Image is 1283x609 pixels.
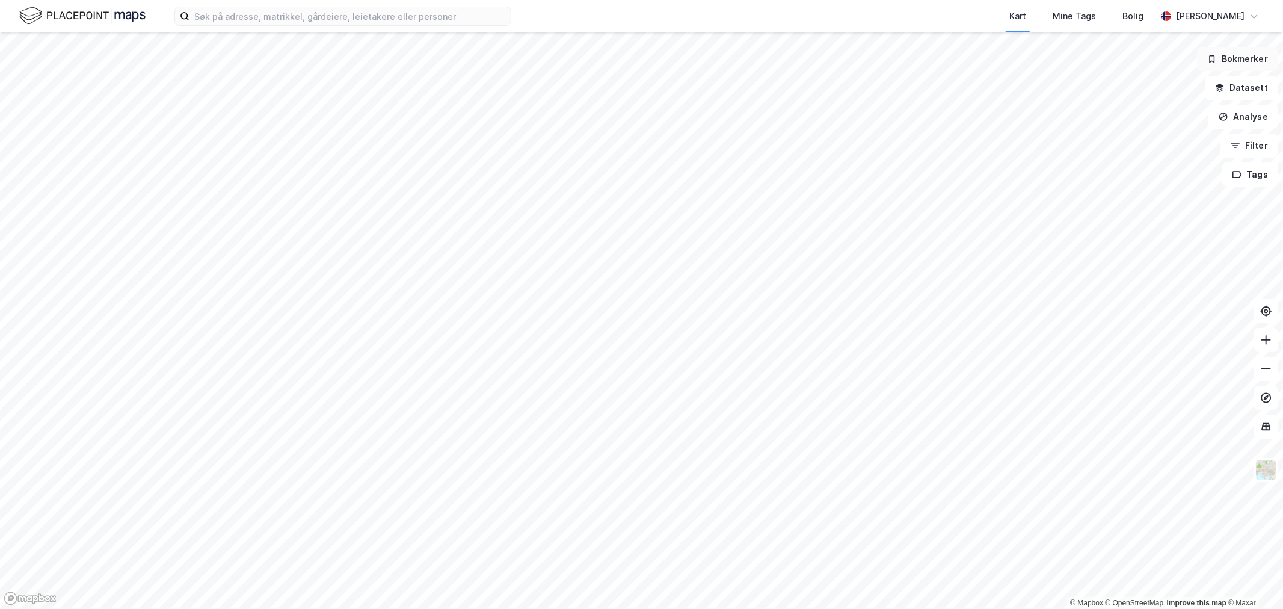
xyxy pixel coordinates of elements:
button: Filter [1220,134,1278,158]
input: Søk på adresse, matrikkel, gårdeiere, leietakere eller personer [189,7,511,25]
button: Bokmerker [1197,47,1278,71]
a: OpenStreetMap [1106,599,1164,607]
div: [PERSON_NAME] [1176,9,1245,23]
div: Kontrollprogram for chat [1223,551,1283,609]
img: logo.f888ab2527a4732fd821a326f86c7f29.svg [19,5,146,26]
div: Bolig [1122,9,1143,23]
iframe: Chat Widget [1223,551,1283,609]
button: Tags [1222,162,1278,187]
div: Kart [1009,9,1026,23]
button: Analyse [1208,105,1278,129]
a: Mapbox [1070,599,1103,607]
a: Improve this map [1167,599,1226,607]
button: Datasett [1205,76,1278,100]
a: Mapbox homepage [4,592,57,605]
img: Z [1255,459,1278,481]
div: Mine Tags [1053,9,1096,23]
